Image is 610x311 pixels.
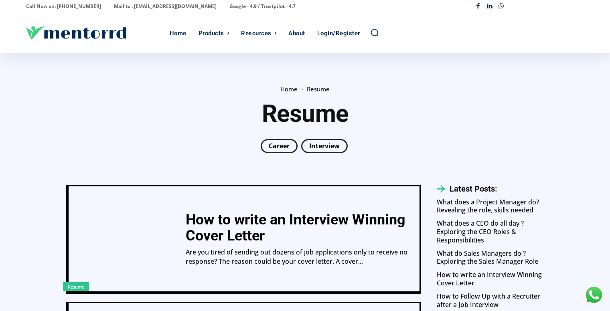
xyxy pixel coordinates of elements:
[186,211,405,244] a: How to write an Interview Winning Cover Letter
[584,285,604,305] div: Chat with Us
[301,139,348,153] a: Interview
[437,292,540,309] a: How to Follow Up with a Recruiter after a Job Interview
[437,249,538,266] a: What do Sales Managers do ? Exploring the Sales Manager Role
[307,85,330,93] span: Resume
[229,1,296,12] p: Google - 4.9 / Trustpilot - 4.7
[495,1,507,12] a: Whatsapp
[26,1,101,12] p: Call Now on: [PHONE_NUMBER]
[63,282,89,291] a: Resume
[114,1,217,12] p: Mail to : [EMAIL_ADDRESS][DOMAIN_NAME]
[288,13,305,53] div: About
[262,101,349,127] h1: Resume
[313,13,364,53] a: Login/Register
[437,270,542,287] a: How to write an Interview Winning Cover Letter
[280,85,298,93] a: Home
[472,1,484,12] a: Facebook
[450,184,497,193] h3: Latest Posts:
[284,13,309,53] a: About
[170,13,186,53] div: Home
[26,26,166,40] a: Logo
[186,248,411,266] div: Are you tired of sending out dozens of job applications only to receive no response? The reason c...
[437,198,539,215] a: What does a Project Manager do? Revealing the role, skills needed
[166,13,190,53] a: Home
[317,13,360,53] div: Login/Register
[484,1,496,12] a: Linkedin
[437,219,524,244] a: What does a CEO do all day ? Exploring the CEO Roles & Responsibilities
[370,28,379,37] a: Search
[69,186,174,292] a: How to write an Interview Winning Cover Letter
[261,139,298,153] a: Career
